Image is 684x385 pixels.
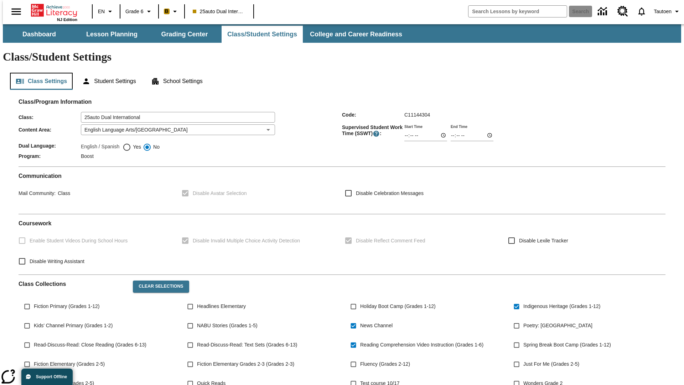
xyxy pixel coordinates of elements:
input: Class [81,112,275,123]
span: Kids' Channel Primary (Grades 1-2) [34,322,113,329]
h2: Course work [19,220,665,227]
span: Fiction Primary (Grades 1-12) [34,303,99,310]
div: Communication [19,173,665,208]
span: NJ Edition [57,17,77,22]
button: Clear Selections [133,281,189,293]
h2: Communication [19,173,665,179]
span: Code : [342,112,404,118]
span: Holiday Boot Camp (Grades 1-12) [360,303,436,310]
div: English Language Arts/[GEOGRAPHIC_DATA] [81,124,275,135]
button: Lesson Planning [76,26,147,43]
span: Class [56,190,70,196]
button: Profile/Settings [651,5,684,18]
button: School Settings [145,73,208,90]
a: Resource Center, Will open in new tab [613,2,632,21]
span: Grade 6 [125,8,144,15]
button: Boost Class color is peach. Change class color [161,5,182,18]
span: Dual Language : [19,143,81,149]
input: search field [468,6,567,17]
button: Student Settings [76,73,141,90]
span: Just For Me (Grades 2-5) [523,360,579,368]
div: SubNavbar [3,24,681,43]
div: Class/Program Information [19,106,665,161]
span: Disable Lexile Tracker [519,237,568,245]
span: Fiction Elementary (Grades 2-5) [34,360,105,368]
button: Dashboard [4,26,75,43]
h1: Class/Student Settings [3,50,681,63]
span: Class : [19,114,81,120]
div: Home [31,2,77,22]
span: Enable Student Videos During School Hours [30,237,128,245]
span: No [151,143,160,151]
button: Class Settings [10,73,73,90]
button: Support Offline [21,369,73,385]
span: Support Offline [36,374,67,379]
span: Disable Avatar Selection [193,190,247,197]
label: Start Time [404,124,423,129]
h2: Class/Program Information [19,98,665,105]
label: End Time [451,124,467,129]
span: B [165,7,169,16]
span: 25auto Dual International [193,8,245,15]
span: NABU Stories (Grades 1-5) [197,322,258,329]
span: Disable Reflect Comment Feed [356,237,425,245]
button: Grading Center [149,26,220,43]
h2: Class Collections [19,281,127,287]
span: Poetry: [GEOGRAPHIC_DATA] [523,322,592,329]
span: Fluency (Grades 2-12) [360,360,410,368]
button: Grade: Grade 6, Select a grade [123,5,156,18]
span: Disable Invalid Multiple Choice Activity Detection [193,237,300,245]
div: SubNavbar [3,26,409,43]
button: Supervised Student Work Time is the timeframe when students can take LevelSet and when lessons ar... [373,130,380,137]
span: Read-Discuss-Read: Text Sets (Grades 6-13) [197,341,297,349]
label: English / Spanish [81,143,119,152]
span: Boost [81,153,94,159]
span: Fiction Elementary Grades 2-3 (Grades 2-3) [197,360,294,368]
span: C11144304 [404,112,430,118]
span: Mail Community : [19,190,56,196]
span: Tautoen [654,8,672,15]
span: Program : [19,153,81,159]
span: Disable Writing Assistant [30,258,84,265]
span: Indigenous Heritage (Grades 1-12) [523,303,600,310]
span: Headlines Elementary [197,303,246,310]
div: Class/Student Settings [10,73,674,90]
span: Supervised Student Work Time (SSWT) : [342,124,404,137]
button: College and Career Readiness [304,26,408,43]
span: Disable Celebration Messages [356,190,424,197]
button: Language: EN, Select a language [95,5,118,18]
span: Reading Comprehension Video Instruction (Grades 1-6) [360,341,483,349]
div: Coursework [19,220,665,269]
span: Read-Discuss-Read: Close Reading (Grades 6-13) [34,341,146,349]
button: Class/Student Settings [222,26,303,43]
a: Home [31,3,77,17]
button: Open side menu [6,1,27,22]
span: Spring Break Boot Camp (Grades 1-12) [523,341,611,349]
a: Data Center [594,2,613,21]
span: Yes [131,143,141,151]
span: Content Area : [19,127,81,133]
a: Notifications [632,2,651,21]
span: EN [98,8,105,15]
span: News Channel [360,322,393,329]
